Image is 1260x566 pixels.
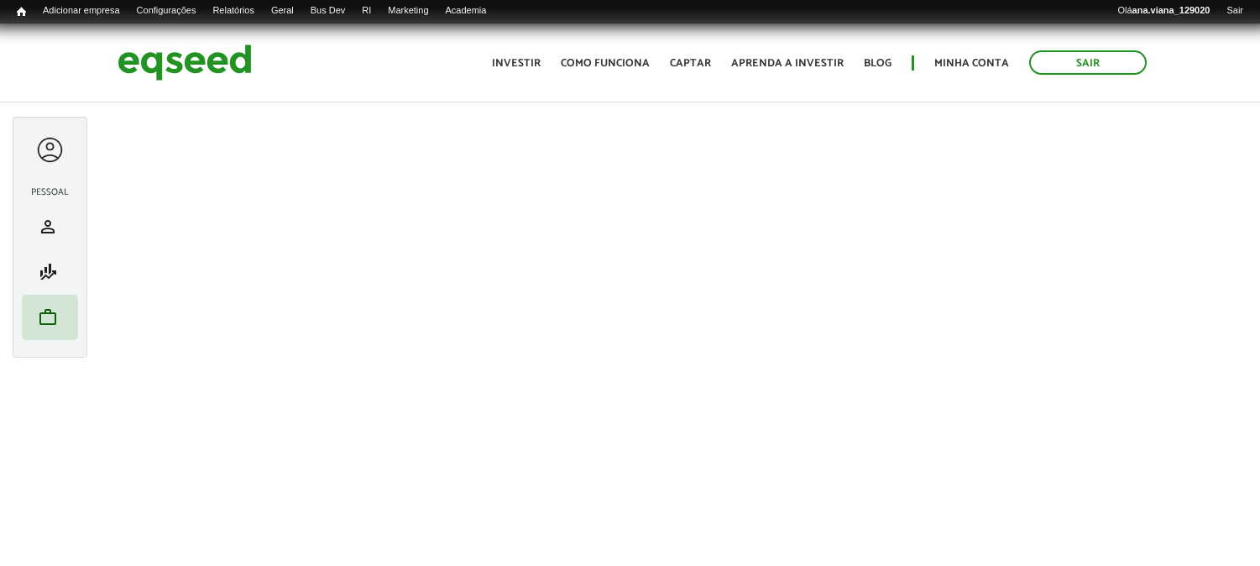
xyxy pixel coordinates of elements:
strong: ana.viana_129020 [1132,5,1210,15]
a: Expandir menu [34,134,65,165]
a: Captar [670,58,711,69]
a: Bus Dev [302,4,354,18]
a: Marketing [379,4,437,18]
h2: Pessoal [22,187,78,197]
span: Início [17,6,26,18]
a: Oláana.viana_129020 [1110,4,1219,18]
a: Blog [864,58,891,69]
span: work [38,307,58,328]
a: work [26,307,74,328]
a: Como funciona [561,58,650,69]
a: Minha conta [934,58,1009,69]
span: person [38,217,58,237]
a: Sair [1029,50,1147,75]
a: Relatórios [204,4,262,18]
a: Configurações [128,4,205,18]
img: EqSeed [118,40,252,85]
a: Geral [263,4,302,18]
li: Meu perfil [22,204,78,249]
a: Aprenda a investir [731,58,844,69]
a: Início [8,4,34,20]
li: Minha simulação [22,249,78,295]
a: Academia [437,4,495,18]
a: finance_mode [26,262,74,282]
span: finance_mode [38,262,58,282]
a: Adicionar empresa [34,4,128,18]
li: Meu portfólio [22,295,78,340]
a: person [26,217,74,237]
a: RI [353,4,379,18]
a: Investir [492,58,541,69]
a: Sair [1218,4,1252,18]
